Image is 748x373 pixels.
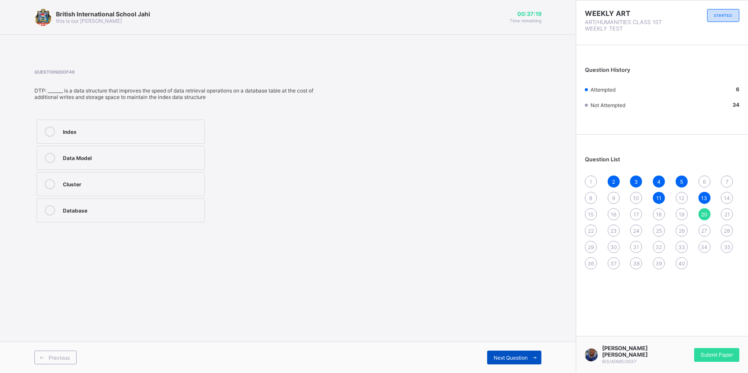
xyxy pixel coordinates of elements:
[602,345,662,358] span: [PERSON_NAME] [PERSON_NAME]
[602,359,637,364] span: BIS/ADMS/0037
[656,211,662,218] span: 18
[590,86,615,93] span: Attempted
[612,195,615,201] span: 9
[633,244,639,250] span: 31
[633,260,640,267] span: 38
[678,244,685,250] span: 33
[702,228,708,234] span: 27
[63,153,200,161] div: Data Model
[56,18,122,24] span: this is our [PERSON_NAME]
[63,179,200,188] div: Cluster
[702,195,708,201] span: 13
[726,179,729,185] span: 7
[656,195,661,201] span: 11
[634,179,638,185] span: 3
[633,195,639,201] span: 10
[510,18,541,23] span: Time remaining
[724,211,730,218] span: 21
[588,244,594,250] span: 29
[49,355,70,361] span: Previous
[680,179,683,185] span: 5
[585,9,662,18] span: WEEKLY ART
[510,11,541,17] span: 00:37:19
[585,19,662,32] span: ART/HUMANITIES CLASS 1ST WEEKLY TEST
[610,260,617,267] span: 37
[34,69,322,74] span: Question 20 of 40
[494,355,528,361] span: Next Question
[714,13,733,18] span: STARTED
[656,244,662,250] span: 32
[657,179,661,185] span: 4
[590,195,593,201] span: 8
[634,211,639,218] span: 17
[724,244,730,250] span: 35
[585,67,630,73] span: Question History
[34,87,322,100] div: DTP: _______ is a data structure that improves the speed of data retrieval operations on a databa...
[588,211,594,218] span: 15
[656,228,662,234] span: 25
[63,126,200,135] div: Index
[590,179,592,185] span: 1
[701,351,733,358] span: Submit Paper
[679,211,684,218] span: 19
[612,179,615,185] span: 2
[585,156,620,163] span: Question List
[724,228,730,234] span: 28
[610,228,617,234] span: 23
[679,228,685,234] span: 26
[610,244,617,250] span: 30
[736,86,739,92] b: 6
[701,244,708,250] span: 34
[63,205,200,214] div: Database
[701,211,708,218] span: 20
[590,102,625,108] span: Not Attempted
[703,179,706,185] span: 6
[733,102,739,108] b: 34
[656,260,662,267] span: 39
[678,260,685,267] span: 40
[633,228,640,234] span: 24
[724,195,730,201] span: 14
[679,195,684,201] span: 12
[588,260,594,267] span: 36
[611,211,616,218] span: 16
[56,10,150,18] span: British International School Jahi
[588,228,594,234] span: 22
